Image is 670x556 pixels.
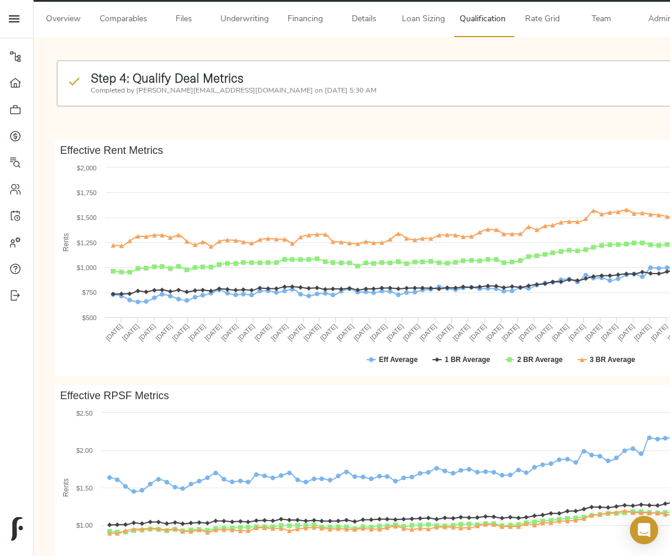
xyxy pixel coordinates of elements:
text: Effective RPSF Metrics [60,390,169,402]
span: Underwriting [220,12,269,27]
span: Overview [41,12,85,27]
text: [DATE] [633,323,652,342]
text: Effective Rent Metrics [60,144,163,156]
text: [DATE] [302,323,322,342]
text: $500 [82,314,97,321]
text: [DATE] [435,323,454,342]
text: [DATE] [501,323,520,342]
text: Rents [62,233,70,252]
text: $2.00 [77,447,93,454]
text: [DATE] [616,323,636,342]
span: Details [342,12,387,27]
text: [DATE] [534,323,553,342]
span: Rate Grid [520,12,565,27]
text: [DATE] [270,323,289,342]
span: Team [579,12,623,27]
text: [DATE] [154,323,174,342]
text: [DATE] [649,323,669,342]
div: Open Intercom Messenger [630,516,658,544]
text: 1 BR Average [445,356,490,364]
text: [DATE] [171,323,190,342]
text: $1,250 [77,239,97,246]
text: [DATE] [319,323,338,342]
text: [DATE] [187,323,207,342]
span: Qualification [460,12,506,27]
text: $1.00 [77,522,93,529]
text: [DATE] [550,323,570,342]
text: 3 BR Average [590,356,635,364]
span: Financing [283,12,328,27]
text: [DATE] [385,323,405,342]
text: [DATE] [517,323,537,342]
text: [DATE] [236,323,256,342]
text: Rents [62,479,70,497]
text: [DATE] [451,323,471,342]
text: [DATE] [335,323,355,342]
text: [DATE] [418,323,438,342]
text: [DATE] [253,323,273,342]
text: $1,000 [77,264,97,271]
text: [DATE] [220,323,239,342]
text: $750 [82,289,97,296]
text: $1,500 [77,214,97,221]
text: $1.50 [77,485,93,492]
text: [DATE] [104,323,124,342]
text: [DATE] [584,323,603,342]
text: [DATE] [352,323,372,342]
img: logo [11,517,23,541]
span: Files [161,12,206,27]
text: Eff Average [379,356,418,364]
text: $2,000 [77,165,97,172]
text: [DATE] [567,323,586,342]
span: Comparables [100,12,147,27]
span: Loan Sizing [401,12,445,27]
text: [DATE] [600,323,619,342]
text: [DATE] [468,323,487,342]
text: $1,750 [77,189,97,196]
text: [DATE] [369,323,388,342]
text: [DATE] [402,323,421,342]
strong: Step 4: Qualify Deal Metrics [91,70,243,85]
text: 2 BR Average [517,356,563,364]
text: $2.50 [77,410,93,417]
text: [DATE] [203,323,223,342]
text: [DATE] [121,323,140,342]
text: [DATE] [286,323,306,342]
text: [DATE] [137,323,157,342]
text: [DATE] [485,323,504,342]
